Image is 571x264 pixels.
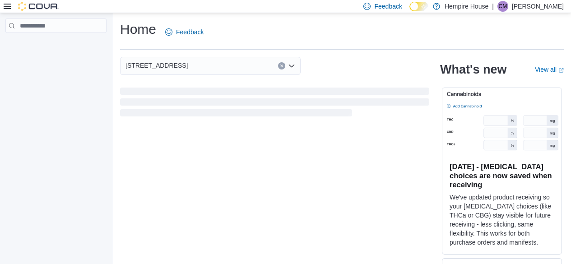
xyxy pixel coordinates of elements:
span: Feedback [374,2,402,11]
p: We've updated product receiving so your [MEDICAL_DATA] choices (like THCa or CBG) stay visible fo... [450,193,554,247]
nav: Complex example [5,35,107,56]
h1: Home [120,20,156,38]
span: Feedback [176,28,204,37]
button: Clear input [278,62,285,69]
a: View allExternal link [535,66,564,73]
button: Open list of options [288,62,295,69]
a: Feedback [162,23,207,41]
span: CM [499,1,507,12]
p: [PERSON_NAME] [512,1,564,12]
img: Cova [18,2,59,11]
div: Calvin Mendez [497,1,508,12]
span: Loading [120,89,429,118]
p: | [492,1,494,12]
p: Hempire House [445,1,488,12]
h3: [DATE] - [MEDICAL_DATA] choices are now saved when receiving [450,162,554,189]
svg: External link [558,68,564,73]
h2: What's new [440,62,506,77]
input: Dark Mode [409,2,428,11]
span: Dark Mode [409,11,410,12]
span: [STREET_ADDRESS] [125,60,188,71]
